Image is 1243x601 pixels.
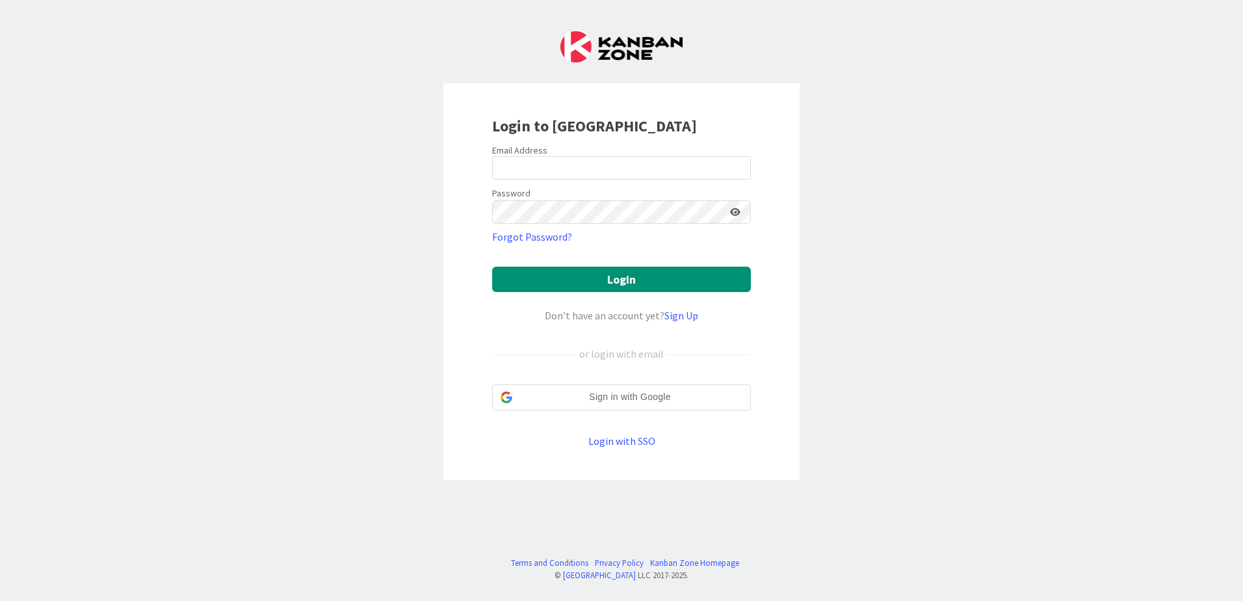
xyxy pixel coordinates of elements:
span: Sign in with Google [517,390,742,404]
label: Email Address [492,144,547,156]
a: [GEOGRAPHIC_DATA] [563,570,636,580]
div: Sign in with Google [492,384,751,410]
a: Terms and Conditions [511,557,588,569]
div: © LLC 2017- 2025 . [504,569,739,581]
label: Password [492,187,530,200]
a: Kanban Zone Homepage [650,557,739,569]
a: Login with SSO [588,434,655,447]
div: Don’t have an account yet? [492,308,751,323]
b: Login to [GEOGRAPHIC_DATA] [492,116,697,136]
button: Login [492,267,751,292]
a: Privacy Policy [595,557,644,569]
div: or login with email [576,346,667,362]
a: Sign Up [664,309,698,322]
a: Forgot Password? [492,229,572,245]
img: Kanban Zone [560,31,683,62]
